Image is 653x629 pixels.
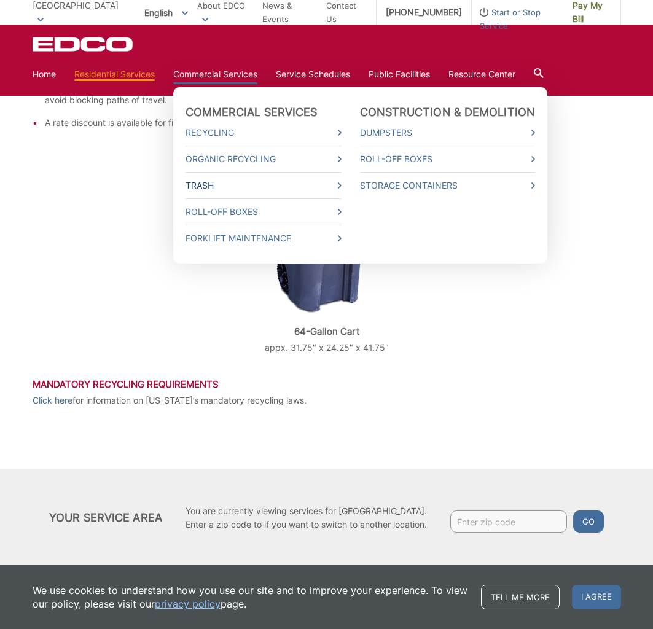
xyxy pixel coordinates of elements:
li: A rate discount is available for financially challenged seniors. [45,116,359,130]
h3: Mandatory Recycling Requirements [33,379,621,390]
a: Roll-Off Boxes [360,152,536,166]
a: Click here [33,394,72,407]
button: Go [573,510,604,533]
a: Residential Services [74,68,155,81]
a: Organic Recycling [186,152,342,166]
a: Public Facilities [369,68,430,81]
a: Home [33,68,56,81]
p: appx. 31.75" x 24.25" x 41.75" [237,341,417,354]
a: Trash [186,179,342,192]
a: Service Schedules [276,68,350,81]
a: Storage Containers [360,179,536,192]
p: You are currently viewing services for [GEOGRAPHIC_DATA]. Enter a zip code to if you want to swit... [186,504,427,531]
h2: Your Service Area [49,511,162,525]
span: English [135,2,197,23]
a: Commercial Services [186,106,318,119]
a: Tell me more [481,585,560,609]
input: Enter zip code [450,510,567,533]
a: privacy policy [155,597,221,611]
p: We use cookies to understand how you use our site and to improve your experience. To view our pol... [33,584,469,611]
a: Dumpsters [360,126,536,139]
a: Construction & Demolition [360,106,536,119]
a: Commercial Services [173,68,257,81]
p: 64-Gallon Cart [237,326,417,337]
a: Resource Center [448,68,515,81]
span: I agree [572,585,621,609]
a: Roll-Off Boxes [186,205,342,219]
a: Forklift Maintenance [186,232,342,245]
p: for information on [US_STATE]’s mandatory recycling laws. [33,394,621,407]
a: Recycling [186,126,342,139]
a: EDCD logo. Return to the homepage. [33,37,135,52]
